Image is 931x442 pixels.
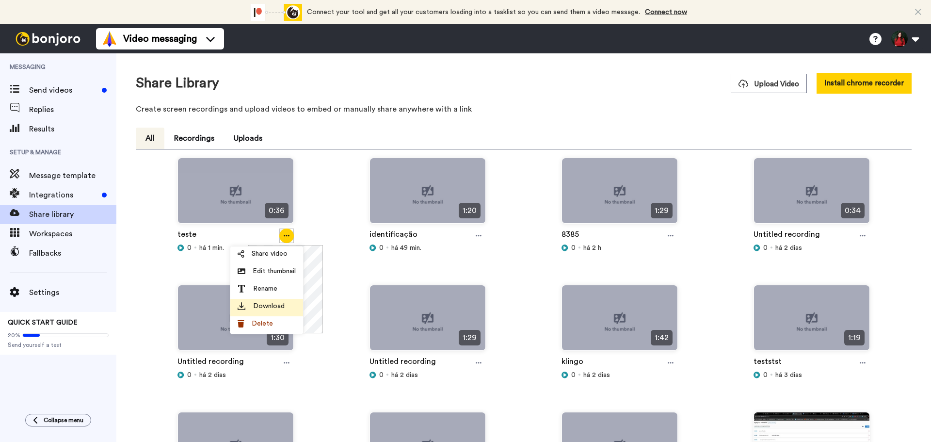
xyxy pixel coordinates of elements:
span: Delete [252,319,273,328]
span: Send yourself a test [8,341,109,349]
span: Fallbacks [29,247,116,259]
a: teste [177,229,196,243]
div: há 3 dias [754,370,870,380]
span: Connect your tool and get all your customers loading into a tasklist so you can send them a video... [307,9,640,16]
button: Uploads [224,128,272,149]
img: no-thumbnail.jpg [562,158,677,231]
p: Create screen recordings and upload videos to embed or manually share anywhere with a link [136,103,912,115]
img: no-thumbnail.jpg [178,285,293,359]
span: 1:19 [844,330,865,345]
span: Integrations [29,189,98,201]
a: Connect now [645,9,687,16]
a: Untitled recording [369,356,436,370]
span: 0 [571,243,576,253]
span: Replies [29,104,116,115]
img: no-thumbnail.jpg [754,158,869,231]
span: Message template [29,170,116,181]
span: 1:42 [651,330,673,345]
span: Collapse menu [44,416,83,424]
a: Untitled recording [177,356,244,370]
div: há 2 dias [369,370,486,380]
span: Settings [29,287,116,298]
div: há 49 min. [369,243,486,253]
button: Collapse menu [25,414,91,426]
span: Download [253,301,285,311]
span: Share video [252,249,288,259]
a: teststst [754,356,782,370]
button: Install chrome recorder [817,73,912,94]
span: 1:30 [267,330,289,345]
span: 0 [763,370,768,380]
img: no-thumbnail.jpg [370,285,485,359]
span: Rename [253,284,277,294]
span: 1:29 [459,330,481,345]
span: Edit thumbnail [253,266,296,276]
span: Results [29,123,116,135]
span: 0 [379,243,384,253]
img: no-thumbnail.jpg [178,158,293,231]
button: All [136,128,164,149]
span: 0 [187,243,192,253]
span: 1:20 [459,203,481,218]
h1: Share Library [136,76,219,91]
span: Share library [29,209,116,220]
span: 0 [379,370,384,380]
span: 0 [571,370,576,380]
div: há 2 dias [562,370,678,380]
a: Untitled recording [754,229,820,243]
div: há 2 h [562,243,678,253]
span: Upload Video [738,79,799,89]
button: Recordings [164,128,224,149]
img: bj-logo-header-white.svg [12,32,84,46]
span: 0 [187,370,192,380]
span: QUICK START GUIDE [8,319,78,326]
a: 8385 [562,229,579,243]
span: 20% [8,331,20,339]
div: há 1 min. [177,243,294,253]
a: klingo [562,356,583,370]
img: no-thumbnail.jpg [562,285,677,359]
div: animation [249,4,302,21]
span: 0 [763,243,768,253]
button: Upload Video [731,74,807,93]
img: no-thumbnail.jpg [754,285,869,359]
img: no-thumbnail.jpg [370,158,485,231]
div: há 2 dias [177,370,294,380]
span: 1:29 [651,203,673,218]
span: 0:34 [841,203,865,218]
span: Send videos [29,84,98,96]
div: há 2 dias [754,243,870,253]
span: Video messaging [123,32,197,46]
img: vm-color.svg [102,31,117,47]
span: 0:36 [265,203,289,218]
span: Workspaces [29,228,116,240]
a: identificação [369,229,417,243]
